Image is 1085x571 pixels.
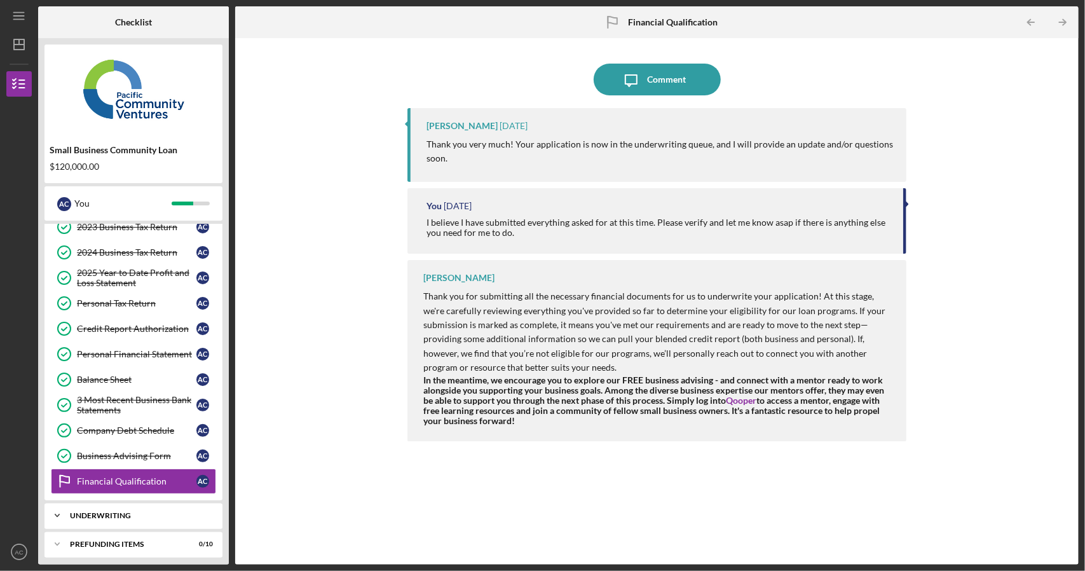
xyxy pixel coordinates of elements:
div: Company Debt Schedule [77,425,196,436]
div: A C [196,246,209,259]
div: You [426,201,442,211]
div: Credit Report Authorization [77,324,196,334]
div: Comment [647,64,686,95]
div: I believe I have submitted everything asked for at this time. Please verify and let me know asap ... [426,217,890,238]
time: 2025-10-06 21:37 [500,121,528,131]
text: AC [15,549,23,556]
div: 2025 Year to Date Profit and Loss Statement [77,268,196,288]
div: A C [196,221,209,233]
div: [PERSON_NAME] [423,273,495,283]
a: 2025 Year to Date Profit and Loss StatementAC [51,265,216,291]
a: Financial QualificationAC [51,469,216,494]
a: Qooper [726,395,756,406]
a: 2023 Business Tax ReturnAC [51,214,216,240]
a: Business Advising FormAC [51,443,216,469]
div: A C [196,272,209,284]
strong: In the meantime, we encourage you to explore our FREE business advising - and connect with a ment... [423,375,884,426]
a: 3 Most Recent Business Bank StatementsAC [51,392,216,418]
div: A C [196,450,209,462]
button: Comment [594,64,721,95]
div: A C [196,399,209,411]
a: Personal Financial StatementAC [51,341,216,367]
button: AC [6,539,32,565]
a: Personal Tax ReturnAC [51,291,216,316]
div: A C [196,373,209,386]
div: 0 / 10 [190,540,213,548]
div: 2024 Business Tax Return [77,247,196,258]
div: 2023 Business Tax Return [77,222,196,232]
div: A C [196,297,209,310]
div: A C [196,424,209,437]
b: Financial Qualification [628,17,718,27]
div: Personal Financial Statement [77,349,196,359]
b: Checklist [115,17,152,27]
a: Balance SheetAC [51,367,216,392]
div: Balance Sheet [77,375,196,385]
p: Thank you very much! Your application is now in the underwriting queue, and I will provide an upd... [426,137,893,166]
div: A C [57,197,71,211]
div: Underwriting [70,512,207,519]
time: 2025-10-02 21:09 [444,201,472,211]
div: Prefunding Items [70,540,181,548]
div: $120,000.00 [50,162,217,172]
div: Financial Qualification [77,476,196,486]
p: Thank you for submitting all the necessary financial documents for us to underwrite your applicat... [423,289,893,375]
div: Business Advising Form [77,451,196,461]
div: Small Business Community Loan [50,145,217,155]
div: A C [196,475,209,488]
div: A C [196,348,209,361]
a: Credit Report AuthorizationAC [51,316,216,341]
a: 2024 Business Tax ReturnAC [51,240,216,265]
div: Personal Tax Return [77,298,196,308]
div: You [74,193,172,214]
div: [PERSON_NAME] [426,121,498,131]
a: Company Debt ScheduleAC [51,418,216,443]
div: A C [196,322,209,335]
img: Product logo [44,51,222,127]
div: 3 Most Recent Business Bank Statements [77,395,196,415]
